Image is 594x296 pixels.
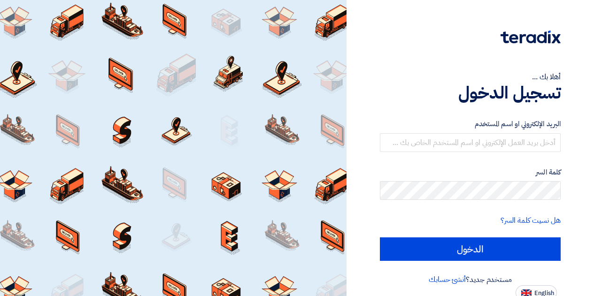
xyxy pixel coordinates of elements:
div: مستخدم جديد؟ [380,274,561,285]
input: الدخول [380,237,561,261]
div: أهلا بك ... [380,71,561,83]
h1: تسجيل الدخول [380,83,561,103]
label: كلمة السر [380,167,561,178]
a: أنشئ حسابك [429,274,466,285]
img: Teradix logo [501,30,561,44]
a: هل نسيت كلمة السر؟ [501,215,561,226]
label: البريد الإلكتروني او اسم المستخدم [380,119,561,129]
input: أدخل بريد العمل الإلكتروني او اسم المستخدم الخاص بك ... [380,133,561,152]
